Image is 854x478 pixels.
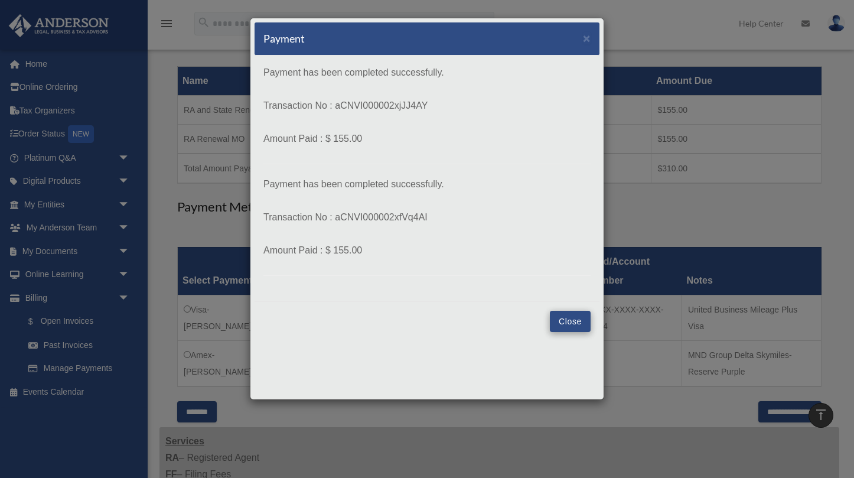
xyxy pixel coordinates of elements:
[550,311,591,332] button: Close
[263,209,591,226] p: Transaction No : aCNVI000002xfVq4AI
[263,64,591,81] p: Payment has been completed successfully.
[263,242,591,259] p: Amount Paid : $ 155.00
[263,176,591,193] p: Payment has been completed successfully.
[263,131,591,147] p: Amount Paid : $ 155.00
[263,31,305,46] h5: Payment
[263,97,591,114] p: Transaction No : aCNVI000002xjJJ4AY
[583,32,591,44] button: Close
[583,31,591,45] span: ×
